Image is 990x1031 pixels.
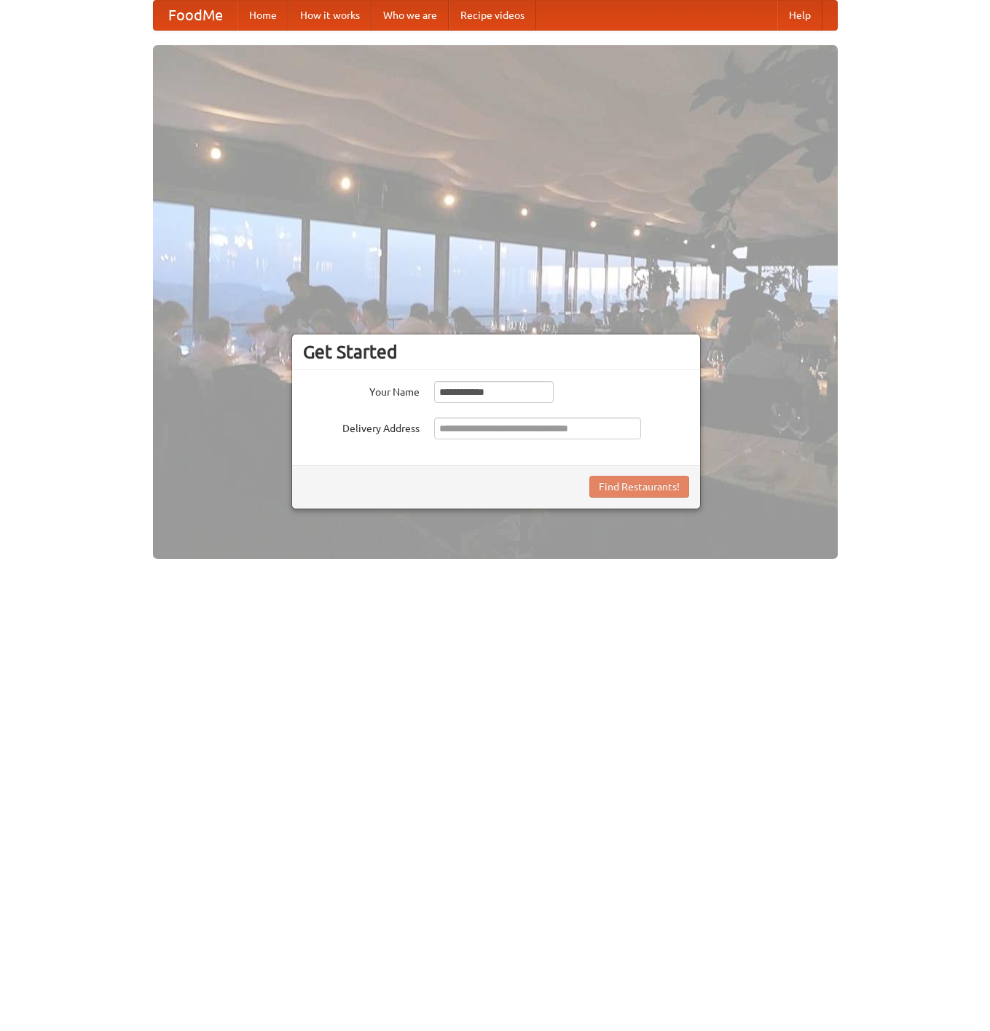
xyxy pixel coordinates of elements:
[303,381,420,399] label: Your Name
[449,1,536,30] a: Recipe videos
[372,1,449,30] a: Who we are
[777,1,822,30] a: Help
[237,1,288,30] a: Home
[589,476,689,498] button: Find Restaurants!
[154,1,237,30] a: FoodMe
[303,418,420,436] label: Delivery Address
[303,341,689,363] h3: Get Started
[288,1,372,30] a: How it works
